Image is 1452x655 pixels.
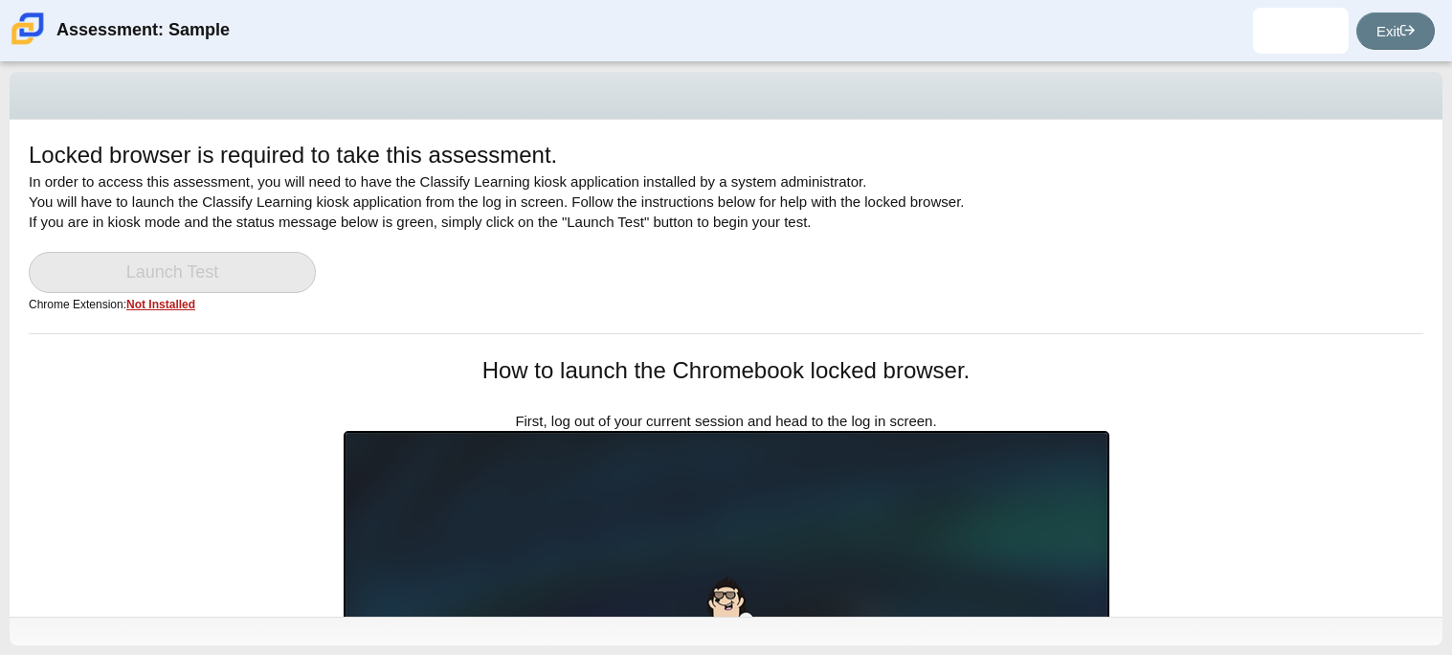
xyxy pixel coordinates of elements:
div: In order to access this assessment, you will need to have the Classify Learning kiosk application... [29,139,1423,333]
a: Exit [1356,12,1435,50]
u: Not Installed [126,298,195,311]
small: Chrome Extension: [29,298,195,311]
a: Launch Test [29,252,316,293]
img: Carmen School of Science & Technology [8,9,48,49]
img: khalia.ruiz.qJ4n0p [1285,15,1316,46]
a: Carmen School of Science & Technology [8,35,48,52]
div: Assessment: Sample [56,8,230,54]
h1: Locked browser is required to take this assessment. [29,139,557,171]
h1: How to launch the Chromebook locked browser. [344,354,1109,387]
